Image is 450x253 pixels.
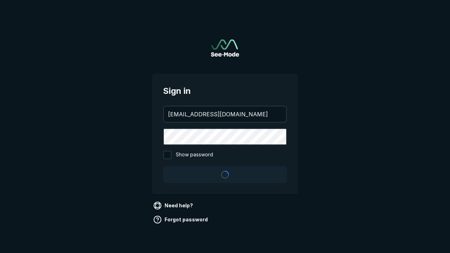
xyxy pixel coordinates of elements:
a: Need help? [152,200,196,211]
a: Forgot password [152,214,211,225]
span: Sign in [163,85,287,97]
img: See-Mode Logo [211,39,239,57]
a: Go to sign in [211,39,239,57]
input: your@email.com [164,106,286,122]
span: Show password [176,151,213,159]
